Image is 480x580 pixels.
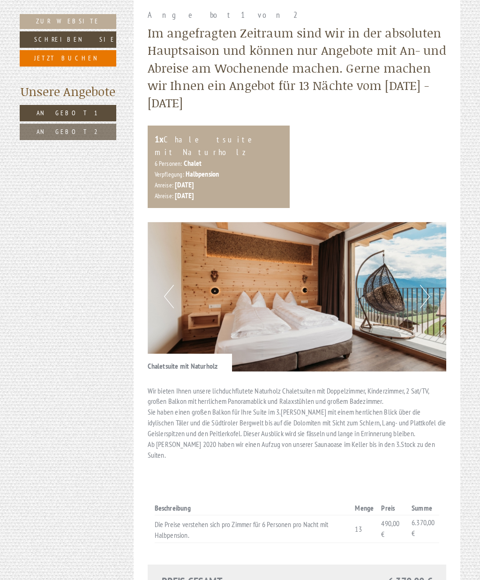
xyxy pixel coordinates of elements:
a: Zur Website [20,14,116,29]
a: Schreiben Sie uns [20,31,116,48]
div: Im angefragten Zeitraum sind wir in der absoluten Hauptsaison und können nur Angebote mit An- und... [148,24,447,112]
button: Previous [164,285,174,308]
td: 13 [351,515,377,543]
img: image [148,222,447,372]
th: Menge [351,501,377,515]
a: Jetzt buchen [20,50,116,67]
b: [DATE] [175,180,194,189]
th: Preis [377,501,408,515]
button: Next [420,285,430,308]
small: 6 Personen: [155,159,182,168]
th: Summe [408,501,439,515]
span: 490,00 € [381,519,399,539]
small: Abreise: [155,192,174,200]
span: Angebot 1 von 2 [148,9,303,20]
span: Angebot 2 [37,127,99,136]
b: 1x [155,133,164,145]
div: Chaletsuite mit Naturholz [148,354,232,372]
td: Die Preise verstehen sich pro Zimmer für 6 Personen pro Nacht mit Halbpension. [155,515,352,543]
th: Beschreibung [155,501,352,515]
b: Halbpension [186,169,219,178]
p: Wir bieten Ihnen unsere lichduchflutete Naturholz Chaletsuiten mit Doppelzimmer, Kinderzimmer, 2 ... [148,386,447,461]
small: Anreise: [155,181,174,189]
td: 6.370,00 € [408,515,439,543]
div: Unsere Angebote [20,83,116,100]
b: [DATE] [175,191,194,200]
b: Chalet [184,158,202,168]
div: Chaletsuite mit Naturholz [155,133,283,158]
small: Verpflegung: [155,170,184,178]
span: Angebot 1 [37,109,99,117]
